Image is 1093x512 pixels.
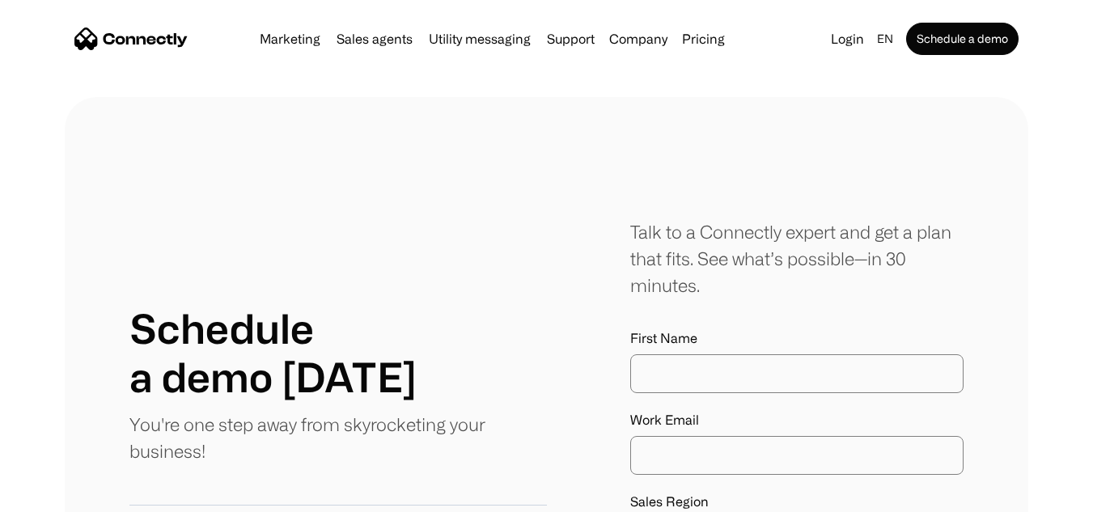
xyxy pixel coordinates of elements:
[906,23,1019,55] a: Schedule a demo
[129,304,417,401] h1: Schedule a demo [DATE]
[253,32,327,45] a: Marketing
[422,32,537,45] a: Utility messaging
[877,28,893,50] div: en
[74,27,188,51] a: home
[871,28,903,50] div: en
[540,32,601,45] a: Support
[630,494,964,510] label: Sales Region
[630,413,964,428] label: Work Email
[630,331,964,346] label: First Name
[129,411,547,464] p: You're one step away from skyrocketing your business!
[16,482,97,506] aside: Language selected: English
[630,218,964,298] div: Talk to a Connectly expert and get a plan that fits. See what’s possible—in 30 minutes.
[609,28,667,50] div: Company
[330,32,419,45] a: Sales agents
[604,28,672,50] div: Company
[32,484,97,506] ul: Language list
[824,28,871,50] a: Login
[676,32,731,45] a: Pricing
